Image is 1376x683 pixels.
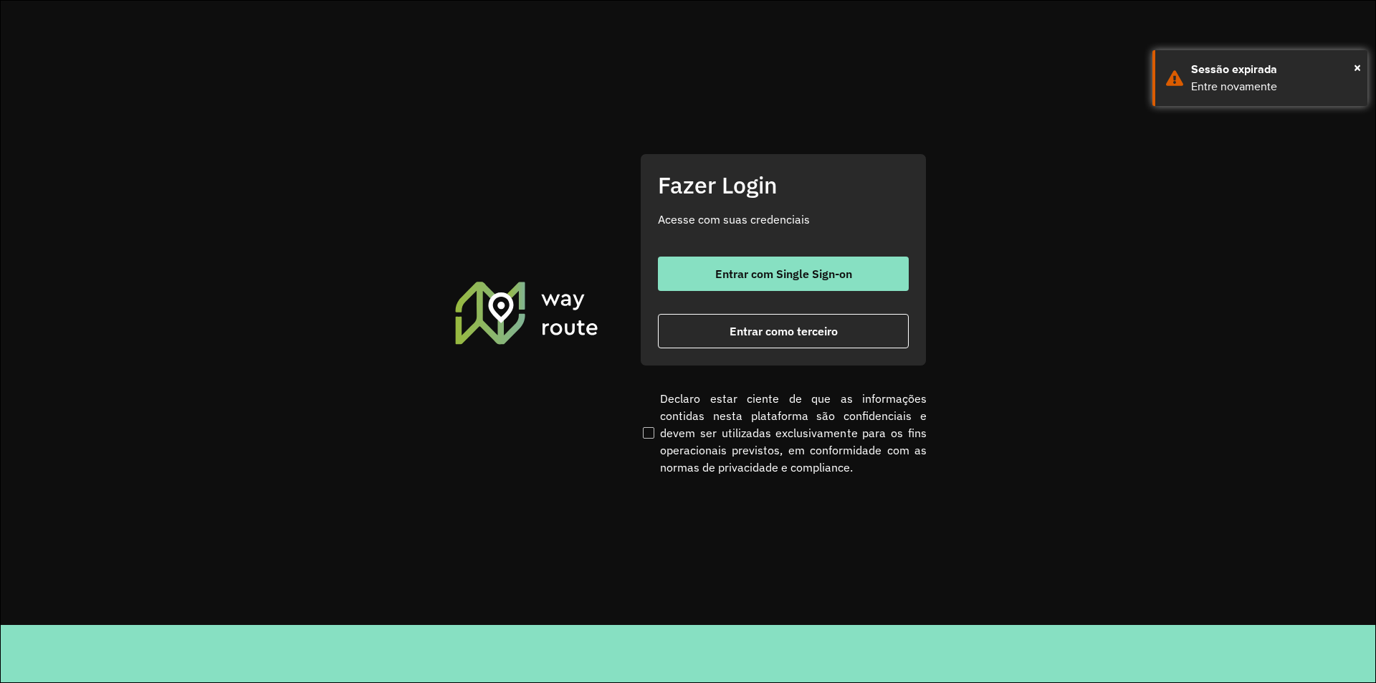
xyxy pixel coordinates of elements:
[1191,61,1357,78] div: Sessão expirada
[1191,78,1357,95] div: Entre novamente
[658,211,909,228] p: Acesse com suas credenciais
[730,325,838,337] span: Entrar como terceiro
[1354,57,1361,78] span: ×
[640,390,927,476] label: Declaro estar ciente de que as informações contidas nesta plataforma são confidenciais e devem se...
[453,280,601,345] img: Roteirizador AmbevTech
[658,314,909,348] button: button
[715,268,852,280] span: Entrar com Single Sign-on
[658,171,909,199] h2: Fazer Login
[1354,57,1361,78] button: Close
[658,257,909,291] button: button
